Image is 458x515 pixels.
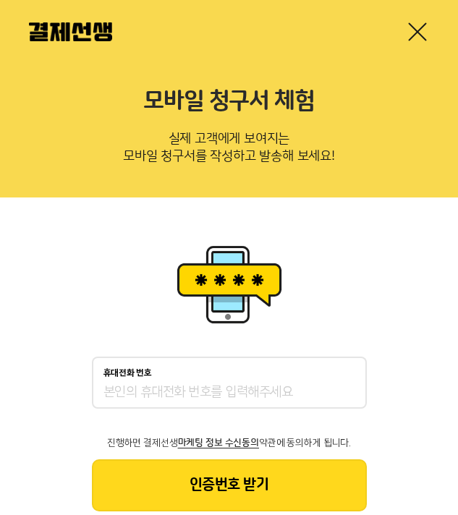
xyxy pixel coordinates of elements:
[92,438,367,448] p: 진행하면 결제선생 약관에 동의하게 됩니다.
[103,384,355,401] input: 휴대전화 번호
[92,459,367,511] button: 인증번호 받기
[29,127,429,174] p: 실제 고객에게 보여지는 모바일 청구서를 작성하고 발송해 보세요!
[29,87,429,115] h2: 모바일 청구서 체험
[178,438,259,448] span: 마케팅 정보 수신동의
[103,368,152,378] p: 휴대전화 번호
[29,22,112,41] img: 결제선생
[171,241,287,328] img: 휴대폰인증 이미지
